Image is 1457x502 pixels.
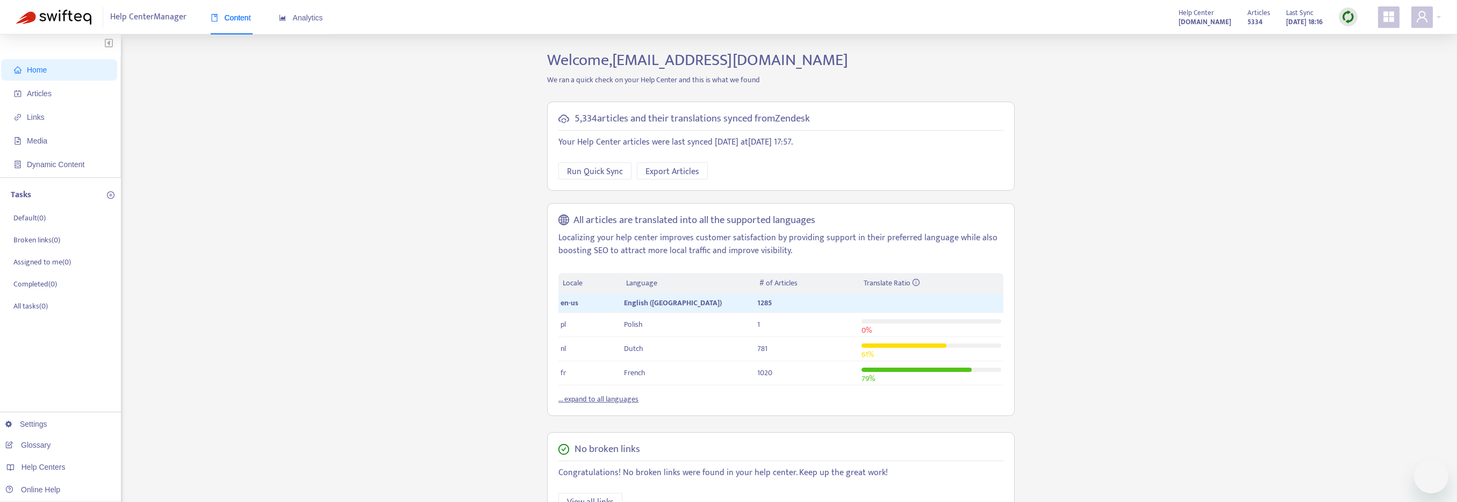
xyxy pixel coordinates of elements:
a: [DOMAIN_NAME] [1179,16,1231,28]
span: area-chart [279,14,286,21]
span: 61 % [862,348,874,361]
span: 1020 [757,367,772,379]
span: appstore [1382,10,1395,23]
span: English ([GEOGRAPHIC_DATA]) [624,297,722,309]
span: user [1416,10,1429,23]
th: # of Articles [755,273,859,294]
span: Run Quick Sync [567,165,623,178]
strong: [DATE] 18:16 [1286,16,1323,28]
a: Online Help [5,485,60,494]
h5: No broken links [575,443,640,456]
span: nl [561,342,566,355]
span: Help Centers [21,463,66,471]
span: Dutch [624,342,643,355]
th: Language [622,273,755,294]
span: home [14,66,21,74]
span: Dynamic Content [27,160,84,169]
p: Completed ( 0 ) [13,278,57,290]
h5: 5,334 articles and their translations synced from Zendesk [575,113,810,125]
span: Articles [1247,7,1270,19]
span: fr [561,367,566,379]
p: Congratulations! No broken links were found in your help center. Keep up the great work! [558,467,1003,479]
span: check-circle [558,444,569,455]
p: Your Help Center articles were last synced [DATE] at [DATE] 17:57 . [558,136,1003,149]
span: Help Center Manager [110,7,186,27]
span: book [211,14,218,21]
p: We ran a quick check on your Help Center and this is what we found [539,74,1023,85]
p: Default ( 0 ) [13,212,46,224]
p: Assigned to me ( 0 ) [13,256,71,268]
span: container [14,161,21,168]
th: Locale [558,273,622,294]
span: 1285 [757,297,772,309]
a: Glossary [5,441,51,449]
a: ... expand to all languages [558,393,638,405]
button: Run Quick Sync [558,162,631,180]
img: Swifteq [16,10,91,25]
div: Translate Ratio [864,277,999,289]
span: Links [27,113,45,121]
h5: All articles are translated into all the supported languages [573,214,815,227]
button: Export Articles [637,162,708,180]
span: file-image [14,137,21,145]
span: Welcome, [EMAIL_ADDRESS][DOMAIN_NAME] [547,47,848,74]
span: global [558,214,569,227]
span: 781 [757,342,767,355]
span: account-book [14,90,21,97]
span: Help Center [1179,7,1214,19]
span: Last Sync [1286,7,1314,19]
span: en-us [561,297,578,309]
span: link [14,113,21,121]
span: Export Articles [645,165,699,178]
span: Content [211,13,251,22]
span: cloud-sync [558,113,569,124]
span: Media [27,137,47,145]
p: Localizing your help center improves customer satisfaction by providing support in their preferre... [558,232,1003,257]
strong: 5334 [1247,16,1262,28]
span: Polish [624,318,643,331]
span: 1 [757,318,760,331]
a: Settings [5,420,47,428]
span: plus-circle [107,191,114,199]
span: Articles [27,89,52,98]
p: Tasks [11,189,31,202]
span: French [624,367,645,379]
iframe: Button to launch messaging window [1414,459,1448,493]
span: pl [561,318,566,331]
img: sync.dc5367851b00ba804db3.png [1341,10,1355,24]
span: 0 % [862,324,872,336]
p: All tasks ( 0 ) [13,300,48,312]
p: Broken links ( 0 ) [13,234,60,246]
span: 79 % [862,372,875,385]
span: Home [27,66,47,74]
span: Analytics [279,13,323,22]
